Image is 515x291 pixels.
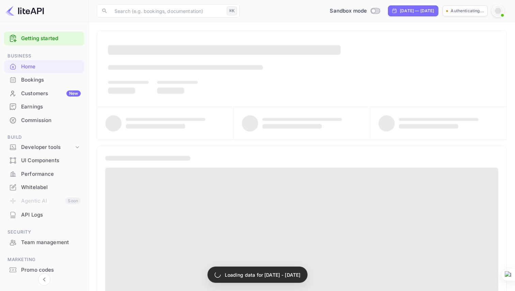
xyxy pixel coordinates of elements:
[21,211,81,219] div: API Logs
[327,7,383,15] div: Switch to Production mode
[4,87,84,100] a: CustomersNew
[4,60,84,73] div: Home
[400,8,434,14] div: [DATE] — [DATE]
[4,141,84,153] div: Developer tools
[21,90,81,98] div: Customers
[21,76,81,84] div: Bookings
[4,168,84,180] a: Performance
[388,5,438,16] div: Click to change the date range period
[330,7,367,15] span: Sandbox mode
[21,143,74,151] div: Developer tools
[5,5,44,16] img: LiteAPI logo
[4,60,84,73] a: Home
[4,181,84,193] a: Whitelabel
[110,4,224,18] input: Search (e.g. bookings, documentation)
[4,32,84,46] div: Getting started
[4,114,84,126] a: Commission
[4,100,84,113] a: Earnings
[21,157,81,165] div: UI Components
[21,239,81,246] div: Team management
[4,236,84,249] div: Team management
[4,73,84,87] div: Bookings
[4,100,84,114] div: Earnings
[4,52,84,60] span: Business
[21,184,81,191] div: Whitelabel
[4,208,84,221] a: API Logs
[225,271,301,278] p: Loading data for [DATE] - [DATE]
[66,90,81,97] div: New
[21,35,81,42] a: Getting started
[4,208,84,222] div: API Logs
[4,263,84,276] a: Promo codes
[21,266,81,274] div: Promo codes
[21,117,81,124] div: Commission
[4,228,84,236] span: Security
[38,273,50,286] button: Collapse navigation
[4,168,84,181] div: Performance
[4,263,84,277] div: Promo codes
[227,6,237,15] div: ⌘K
[4,134,84,141] span: Build
[21,103,81,111] div: Earnings
[451,8,484,14] p: Authenticating...
[21,63,81,71] div: Home
[4,73,84,86] a: Bookings
[4,154,84,167] a: UI Components
[4,256,84,263] span: Marketing
[21,170,81,178] div: Performance
[4,236,84,249] a: Team management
